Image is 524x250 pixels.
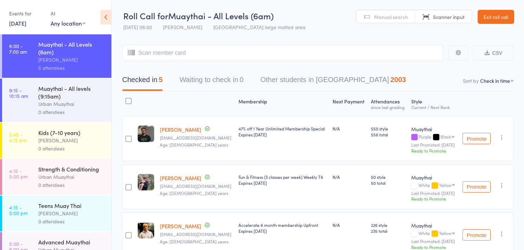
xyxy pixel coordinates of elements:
[411,239,456,244] small: Last Promoted: [DATE]
[480,77,510,84] div: Check in time
[160,222,201,230] a: [PERSON_NAME]
[38,129,105,136] div: Kids (7-10 years)
[463,181,491,192] button: Promote
[51,19,85,27] div: Any location
[2,123,111,158] a: 3:45 -4:15 pmKids (7-10 years)[PERSON_NAME]0 attendees
[371,131,405,137] span: 556 total
[123,23,152,31] span: [DATE] 06:00
[411,191,456,196] small: Last Promoted: [DATE]
[411,183,456,189] div: White
[179,72,243,91] button: Waiting to check in0
[440,134,451,139] div: Black
[160,142,228,148] span: Age: [DEMOGRAPHIC_DATA] years
[160,135,233,140] small: Callumtrwallace@gmail.com
[473,46,513,61] button: CSV
[9,8,44,19] div: Events for
[38,40,105,56] div: Muaythai - All Levels (6am)
[9,168,28,179] time: 4:15 - 5:00 pm
[38,64,105,72] div: 5 attendees
[9,131,27,143] time: 3:45 - 4:15 pm
[160,238,228,244] span: Age: [DEMOGRAPHIC_DATA] years
[238,180,327,186] div: Expires [DATE]
[2,159,111,195] a: 4:15 -5:00 pmStrength & ConditioningUrban Muaythai0 attendees
[160,126,201,133] a: [PERSON_NAME]
[411,244,456,250] div: Ready to Promote
[51,8,85,19] div: At
[123,10,168,21] span: Roll Call for
[439,231,451,235] div: Yellow
[122,45,443,61] input: Scan member card
[38,108,105,116] div: 0 attendees
[411,196,456,202] div: Ready to Promote
[240,76,243,83] div: 0
[2,196,111,231] a: 4:15 -5:00 pmTeens Muay Thai[PERSON_NAME]0 attendees
[371,105,405,109] div: since last grading
[260,72,406,91] button: Other students in [GEOGRAPHIC_DATA]2003
[374,13,408,20] span: Manual search
[411,126,456,133] div: Muaythai
[478,10,514,24] a: Exit roll call
[9,43,27,54] time: 6:00 - 7:00 am
[38,202,105,209] div: Teens Muay Thai
[138,174,154,190] img: image1754713823.png
[38,217,105,225] div: 0 attendees
[160,232,233,237] small: robscottduncanson@gmail.com
[433,13,465,20] span: Scanner input
[38,56,105,64] div: [PERSON_NAME]
[238,228,327,234] div: Expires [DATE]
[168,10,274,21] span: Muaythai - All Levels (6am)
[2,79,111,122] a: 9:15 -10:15 amMuaythai - All levels (9:15am)Urban Muaythai0 attendees
[238,126,327,137] div: 47% off 1 Year Unlimited Membership Special
[122,72,163,91] button: Checked in5
[9,204,28,216] time: 4:15 - 5:00 pm
[236,94,330,113] div: Membership
[371,174,405,180] span: 50 style
[371,228,405,234] span: 235 total
[38,173,105,181] div: Urban Muaythai
[38,238,105,246] div: Advanced Muaythai
[38,181,105,189] div: 0 attendees
[368,94,408,113] div: Atten­dances
[411,105,456,109] div: Current / Next Rank
[38,100,105,108] div: Urban Muaythai
[213,23,305,31] span: [GEOGRAPHIC_DATA] large matted area
[371,126,405,131] span: 550 style
[411,222,456,229] div: Muaythai
[330,94,368,113] div: Next Payment
[439,183,451,187] div: Yellow
[371,180,405,186] span: 50 total
[2,34,111,78] a: 6:00 -7:00 amMuaythai - All Levels (6am)[PERSON_NAME]5 attendees
[411,134,456,140] div: Purple
[160,184,233,189] small: rogermorris7@hotmail.com
[138,222,154,238] img: image1723709272.png
[408,94,459,113] div: Style
[160,174,201,182] a: [PERSON_NAME]
[411,142,456,147] small: Last Promoted: [DATE]
[238,222,327,234] div: Accelerate 6 month membership Upfront
[238,174,327,186] div: Fun & Fitness (3 classes per week) Weekly T6
[238,131,327,137] div: Expires [DATE]
[138,126,154,142] img: image1578473830.png
[411,174,456,181] div: Muaythai
[38,136,105,144] div: [PERSON_NAME]
[463,229,491,241] button: Promote
[38,209,105,217] div: [PERSON_NAME]
[333,126,365,131] div: N/A
[160,190,228,196] span: Age: [DEMOGRAPHIC_DATA] years
[38,144,105,153] div: 0 attendees
[411,148,456,154] div: Ready to Promote
[390,76,406,83] div: 2003
[38,165,105,173] div: Strength & Conditioning
[411,231,456,237] div: White
[463,133,491,144] button: Promote
[38,85,105,100] div: Muaythai - All levels (9:15am)
[9,19,26,27] a: [DATE]
[9,87,28,99] time: 9:15 - 10:15 am
[163,23,202,31] span: [PERSON_NAME]
[333,174,365,180] div: N/A
[333,222,365,228] div: N/A
[371,222,405,228] span: 226 style
[463,77,479,84] label: Sort by
[159,76,163,83] div: 5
